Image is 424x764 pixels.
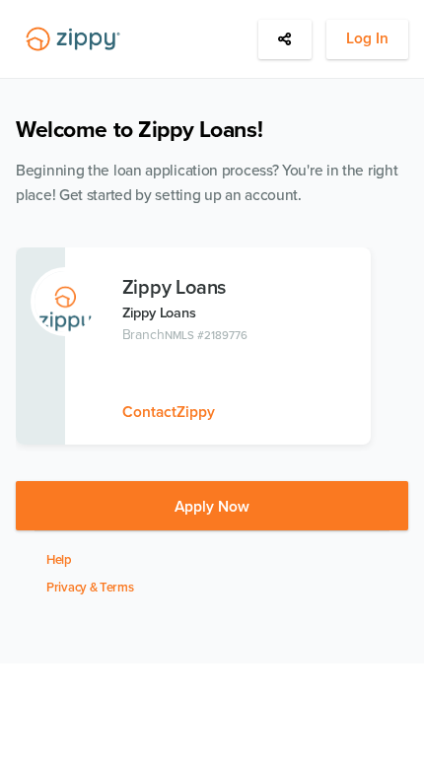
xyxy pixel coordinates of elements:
a: Help [46,552,72,568]
h1: Welcome to Zippy Loans! [16,116,408,144]
h3: Zippy Loans [122,277,364,299]
p: Zippy Loans [122,302,364,324]
button: Apply Now [16,481,408,530]
span: Beginning the loan application process? You're in the right place! Get started by setting up an a... [16,162,397,204]
img: Lender Logo [16,20,130,59]
button: ContactZippy [122,400,215,425]
button: Log In [326,20,408,59]
span: Log In [346,27,389,51]
span: NMLS #2189776 [165,328,247,342]
span: Branch [122,326,166,343]
a: Privacy & Terms [46,580,134,595]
